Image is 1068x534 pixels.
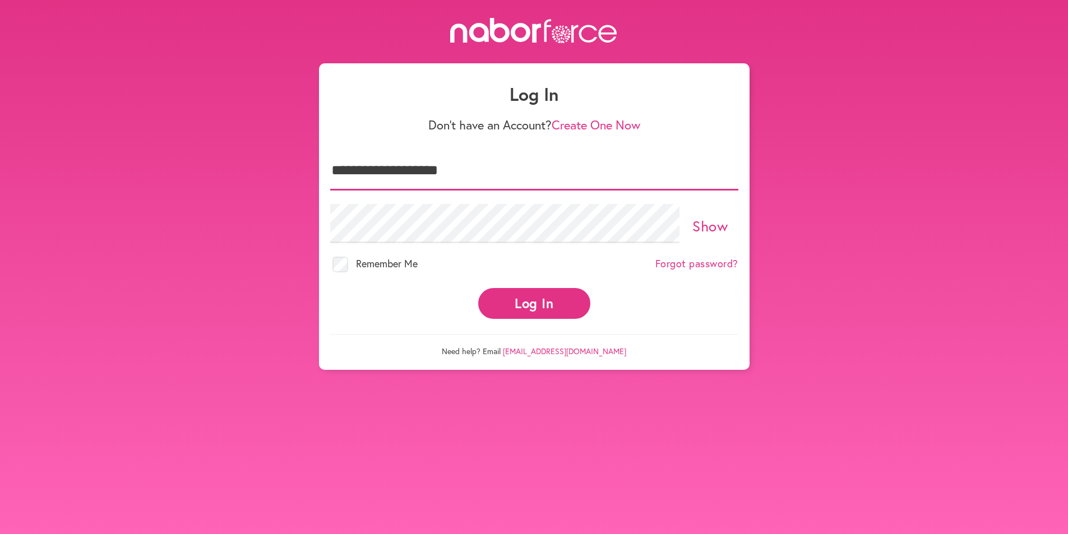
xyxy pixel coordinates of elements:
[330,334,738,356] p: Need help? Email
[330,118,738,132] p: Don't have an Account?
[655,258,738,270] a: Forgot password?
[552,117,640,133] a: Create One Now
[330,83,738,105] h1: Log In
[356,257,418,270] span: Remember Me
[692,216,728,235] a: Show
[503,346,626,356] a: [EMAIL_ADDRESS][DOMAIN_NAME]
[478,288,590,319] button: Log In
